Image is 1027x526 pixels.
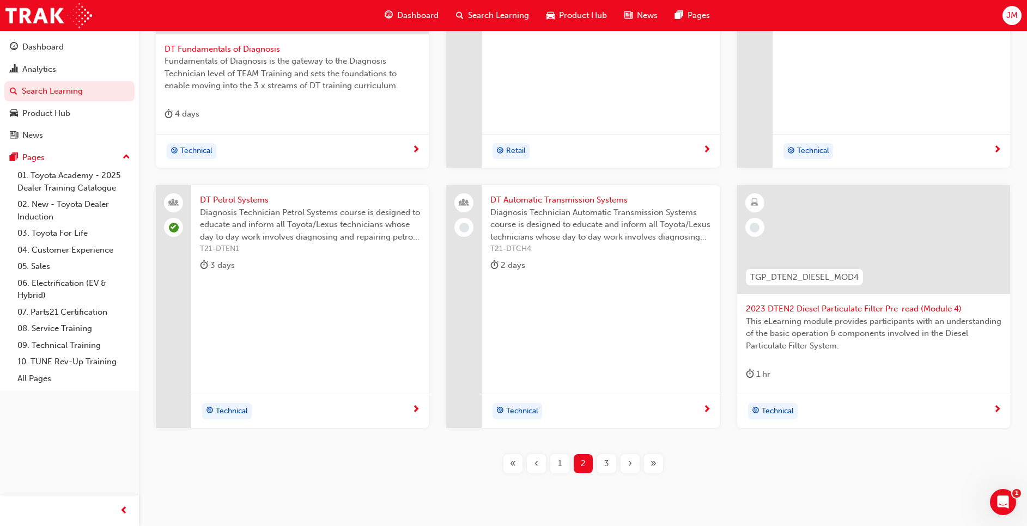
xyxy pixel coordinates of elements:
a: 09. Technical Training [13,337,135,354]
span: target-icon [171,144,178,158]
a: TGP_DTEN2_DIESEL_MOD42023 DTEN2 Diesel Particulate Filter Pre-read (Module 4)This eLearning modul... [737,185,1010,428]
a: DT Petrol SystemsDiagnosis Technician Petrol Systems course is designed to educate and inform all... [156,185,429,428]
span: guage-icon [10,42,18,52]
span: target-icon [496,404,504,418]
a: DT Automatic Transmission SystemsDiagnosis Technician Automatic Transmission Systems course is de... [446,185,719,428]
div: Analytics [22,63,56,76]
span: next-icon [703,405,711,415]
span: duration-icon [490,259,499,272]
span: next-icon [412,145,420,155]
span: next-icon [993,405,1001,415]
span: car-icon [546,9,555,22]
a: 04. Customer Experience [13,242,135,259]
span: learningRecordVerb_NONE-icon [459,223,469,233]
button: JM [1002,6,1022,25]
a: 05. Sales [13,258,135,275]
span: › [628,457,632,470]
div: News [22,129,43,142]
span: search-icon [456,9,464,22]
span: Technical [506,405,538,418]
span: pages-icon [10,153,18,163]
span: news-icon [10,131,18,140]
span: Technical [762,405,794,418]
span: DT Fundamentals of Diagnosis [165,43,420,56]
span: prev-icon [120,504,128,518]
span: JM [1006,9,1018,22]
span: duration-icon [165,107,173,121]
span: 1 [1012,489,1021,498]
a: 01. Toyota Academy - 2025 Dealer Training Catalogue [13,167,135,196]
a: search-iconSearch Learning [447,4,538,27]
button: Pages [4,148,135,168]
span: next-icon [993,145,1001,155]
span: car-icon [10,109,18,119]
span: learningRecordVerb_ATTEND-icon [169,223,179,233]
a: Product Hub [4,103,135,124]
button: Page 2 [572,454,595,473]
a: 08. Service Training [13,320,135,337]
span: target-icon [206,404,214,418]
span: duration-icon [200,259,208,272]
span: » [651,457,657,470]
a: 07. Parts21 Certification [13,304,135,321]
span: pages-icon [675,9,683,22]
span: Fundamentals of Diagnosis is the gateway to the Diagnosis Technician level of TEAM Training and s... [165,55,420,92]
span: T21-DTEN1 [200,243,420,255]
a: 10. TUNE Rev-Up Training [13,353,135,370]
span: learningRecordVerb_NONE-icon [750,223,759,233]
span: T21-DTCH4 [490,243,710,255]
button: Page 3 [595,454,618,473]
a: All Pages [13,370,135,387]
span: Dashboard [397,9,439,22]
a: Analytics [4,59,135,79]
span: 2023 DTEN2 Diesel Particulate Filter Pre-read (Module 4) [746,303,1001,315]
span: next-icon [412,405,420,415]
a: 03. Toyota For Life [13,225,135,242]
button: DashboardAnalyticsSearch LearningProduct HubNews [4,35,135,148]
span: 3 [604,457,609,470]
span: ‹ [534,457,538,470]
span: learningResourceType_ELEARNING-icon [751,196,758,210]
span: Product Hub [559,9,607,22]
a: Search Learning [4,81,135,101]
a: 06. Electrification (EV & Hybrid) [13,275,135,304]
span: Diagnosis Technician Automatic Transmission Systems course is designed to educate and inform all ... [490,206,710,243]
div: 3 days [200,259,235,272]
span: Diagnosis Technician Petrol Systems course is designed to educate and inform all Toyota/Lexus tec... [200,206,420,243]
a: News [4,125,135,145]
button: Previous page [525,454,548,473]
span: news-icon [624,9,633,22]
span: News [637,9,658,22]
span: DT Petrol Systems [200,194,420,206]
span: Retail [506,145,526,157]
span: search-icon [10,87,17,96]
button: Page 1 [548,454,572,473]
a: guage-iconDashboard [376,4,447,27]
div: Product Hub [22,107,70,120]
div: 4 days [165,107,199,121]
span: duration-icon [746,368,754,381]
span: Technical [180,145,212,157]
img: Trak [5,3,92,28]
span: guage-icon [385,9,393,22]
a: news-iconNews [616,4,666,27]
div: 1 hr [746,368,770,381]
span: DT Automatic Transmission Systems [490,194,710,206]
div: 2 days [490,259,525,272]
span: TGP_DTEN2_DIESEL_MOD4 [750,271,859,284]
span: 2 [581,457,586,470]
a: Dashboard [4,37,135,57]
div: Pages [22,151,45,164]
div: Dashboard [22,41,64,53]
span: Technical [216,405,248,418]
span: This eLearning module provides participants with an understanding of the basic operation & compon... [746,315,1001,352]
span: Pages [688,9,710,22]
span: chart-icon [10,65,18,75]
a: 02. New - Toyota Dealer Induction [13,196,135,225]
iframe: Intercom live chat [990,489,1016,515]
button: Next page [618,454,642,473]
a: pages-iconPages [666,4,719,27]
span: « [510,457,516,470]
